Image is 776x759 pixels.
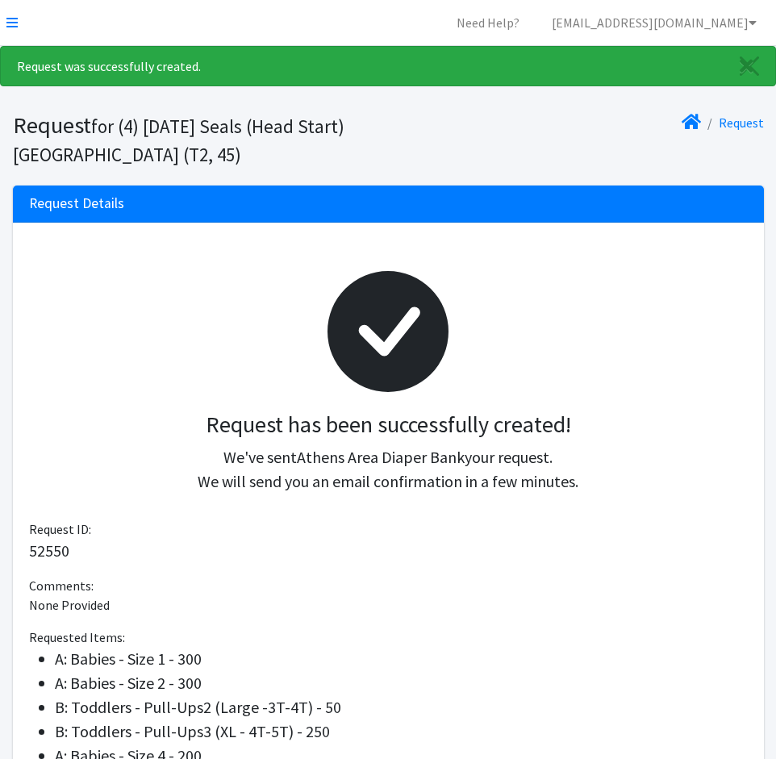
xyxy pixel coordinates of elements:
[55,671,748,695] li: A: Babies - Size 2 - 300
[724,47,775,85] a: Close
[444,6,532,39] a: Need Help?
[719,115,764,131] a: Request
[13,115,344,166] small: for (4) [DATE] Seals (Head Start) [GEOGRAPHIC_DATA] (T2, 45)
[42,445,735,494] p: We've sent your request. We will send you an email confirmation in a few minutes.
[13,111,382,167] h1: Request
[297,447,465,467] span: Athens Area Diaper Bank
[29,521,91,537] span: Request ID:
[55,719,748,744] li: B: Toddlers - Pull-Ups3 (XL - 4T-5T) - 250
[29,578,94,594] span: Comments:
[55,647,748,671] li: A: Babies - Size 1 - 300
[539,6,770,39] a: [EMAIL_ADDRESS][DOMAIN_NAME]
[29,597,110,613] span: None Provided
[55,695,748,719] li: B: Toddlers - Pull-Ups2 (Large -3T-4T) - 50
[29,539,748,563] p: 52550
[29,629,125,645] span: Requested Items:
[29,195,124,212] h3: Request Details
[42,411,735,439] h3: Request has been successfully created!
